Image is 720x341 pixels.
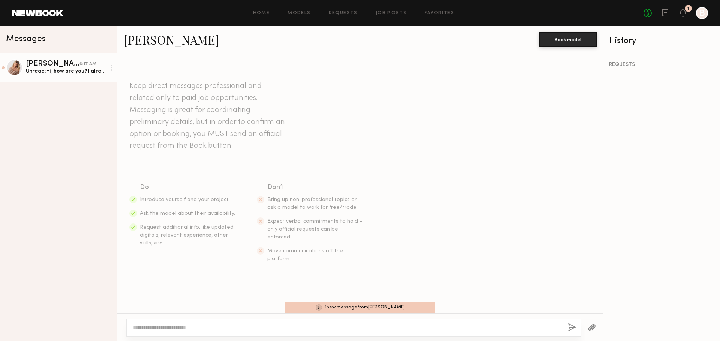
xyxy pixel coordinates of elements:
[696,7,708,19] a: B
[376,11,407,16] a: Job Posts
[609,62,714,67] div: REQUESTS
[129,80,287,152] header: Keep direct messages professional and related only to paid job opportunities. Messaging is great ...
[267,182,363,193] div: Don’t
[79,61,96,68] div: 6:17 AM
[140,211,235,216] span: Ask the model about their availability.
[687,7,689,11] div: 1
[253,11,270,16] a: Home
[285,302,435,313] div: 1 new message from [PERSON_NAME]
[267,219,362,240] span: Expect verbal commitments to hold - only official requests can be enforced.
[26,60,79,68] div: [PERSON_NAME]
[424,11,454,16] a: Favorites
[609,37,714,45] div: History
[288,11,310,16] a: Models
[123,31,219,48] a: [PERSON_NAME]
[267,197,358,210] span: Bring up non-professional topics or ask a model to work for free/trade.
[26,68,106,75] div: Unread: Hi, how are you? I already have a full day shoot that day. Does 9/22 work?
[140,182,236,193] div: Do
[6,35,46,43] span: Messages
[539,36,597,42] a: Book model
[140,197,230,202] span: Introduce yourself and your project.
[539,32,597,47] button: Book model
[267,249,343,261] span: Move communications off the platform.
[329,11,358,16] a: Requests
[140,225,234,246] span: Request additional info, like updated digitals, relevant experience, other skills, etc.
